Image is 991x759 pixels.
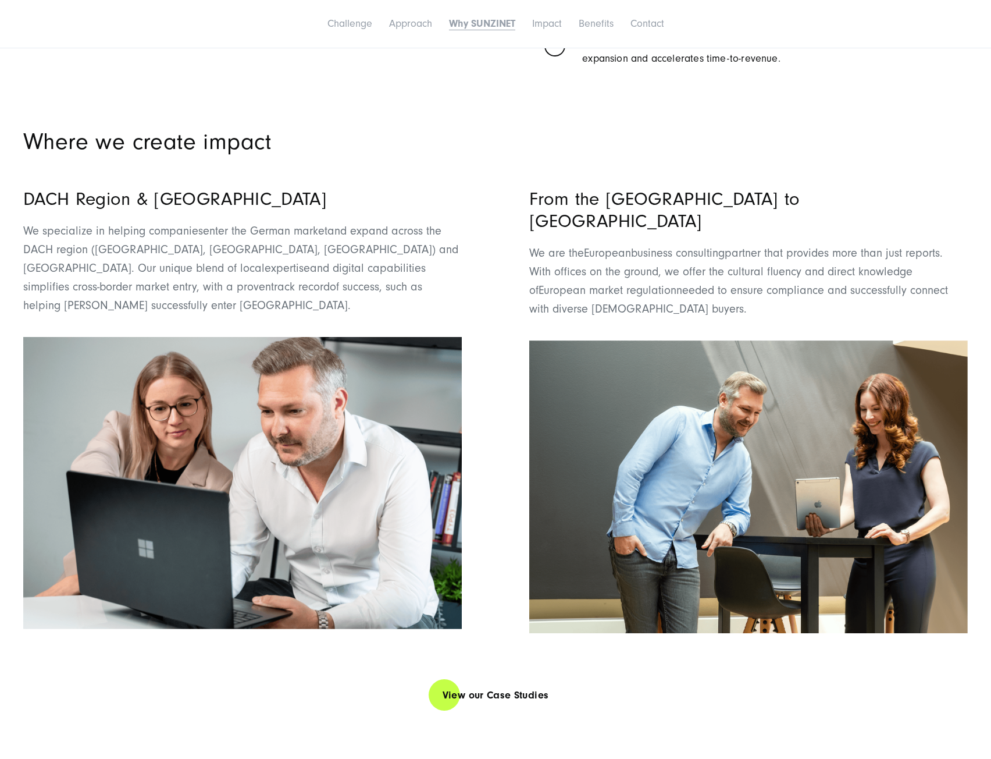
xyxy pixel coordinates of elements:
img: A man and a woman are standing next to a small table, both looking at a tablet the woman is holdi... [529,341,968,633]
a: Approach [389,17,432,30]
a: Impact [532,17,562,30]
img: A woman with glasses and a man are sitting together at a desk, both focused on a laptop. The woma... [23,337,462,630]
span: E [539,284,544,297]
span: ropean [595,247,631,260]
span: track record [271,281,330,293]
span: u [544,284,550,297]
span: partner that provides more than just reports. With offices on the ground, we offer the cultural f... [529,247,943,297]
h3: DACH Region & [GEOGRAPHIC_DATA] [23,188,462,210]
span: We specialize in helping companies [23,225,203,237]
a: Benefits [579,17,614,30]
span: and expand across the DACH region ([GEOGRAPHIC_DATA], [GEOGRAPHIC_DATA], [GEOGRAPHIC_DATA]) and [... [23,225,458,275]
a: View our Case Studies [429,679,563,712]
span: of success, such as helping [PERSON_NAME] successfully enter [GEOGRAPHIC_DATA]. [23,281,422,312]
span: business consulting [631,247,725,260]
a: Why SUNZINET [449,17,515,30]
span: expertise [265,262,310,275]
span: and digital capabilities simplifies cross-border market entry, with a proven [23,262,426,293]
span: From the [GEOGRAPHIC_DATA] to [GEOGRAPHIC_DATA] [529,189,800,232]
span: E [584,247,589,260]
span: needed to ensure compliance and successfully connect with diverse [DEMOGRAPHIC_DATA] buyers. [529,284,948,315]
a: Contact [630,17,664,30]
span: enter the German market [203,225,327,237]
span: ropean market regulation [550,284,676,297]
h2: Where we create impact [23,131,968,153]
span: We are the [529,247,584,260]
a: Challenge [327,17,372,30]
span: u [589,247,595,260]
